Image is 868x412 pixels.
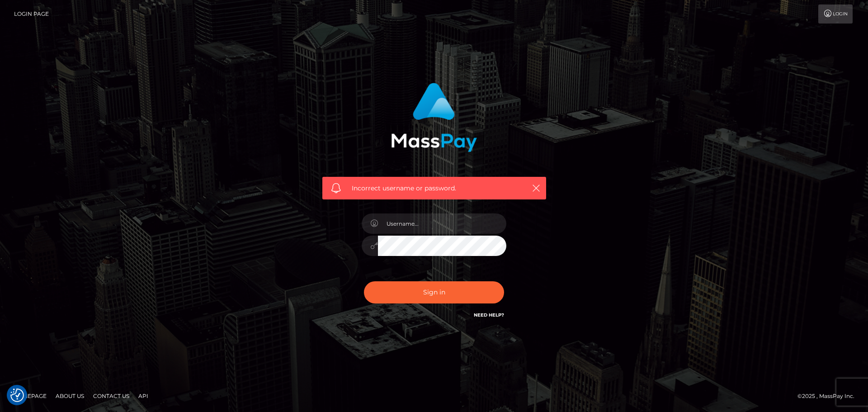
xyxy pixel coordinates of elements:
[378,213,506,234] input: Username...
[10,389,50,403] a: Homepage
[474,312,504,318] a: Need Help?
[90,389,133,403] a: Contact Us
[10,388,24,402] img: Revisit consent button
[352,184,517,193] span: Incorrect username or password.
[135,389,152,403] a: API
[14,5,49,24] a: Login Page
[391,83,477,152] img: MassPay Login
[797,391,861,401] div: © 2025 , MassPay Inc.
[52,389,88,403] a: About Us
[10,388,24,402] button: Consent Preferences
[818,5,853,24] a: Login
[364,281,504,303] button: Sign in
